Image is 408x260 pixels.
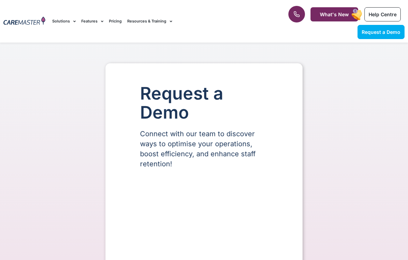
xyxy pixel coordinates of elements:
[364,7,401,21] a: Help Centre
[127,10,172,33] a: Resources & Training
[140,129,268,169] p: Connect with our team to discover ways to optimise your operations, boost efficiency, and enhance...
[320,11,349,17] span: What's New
[310,7,358,21] a: What's New
[52,10,76,33] a: Solutions
[81,10,103,33] a: Features
[369,11,397,17] span: Help Centre
[3,17,45,26] img: CareMaster Logo
[52,10,260,33] nav: Menu
[358,25,405,39] a: Request a Demo
[140,84,268,122] h1: Request a Demo
[362,29,400,35] span: Request a Demo
[109,10,122,33] a: Pricing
